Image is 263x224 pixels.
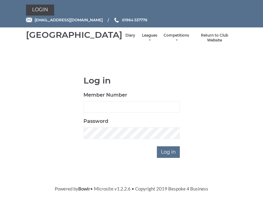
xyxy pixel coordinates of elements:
a: Bowlr [78,186,90,191]
a: Login [26,5,54,16]
h1: Log in [83,76,180,85]
span: Powered by • Microsite v1.2.2.6 • Copyright 2019 Bespoke 4 Business [55,186,208,191]
span: [EMAIL_ADDRESS][DOMAIN_NAME] [35,18,103,22]
a: Competitions [164,33,189,43]
a: Return to Club Website [195,33,234,43]
a: Diary [125,33,135,38]
a: Phone us 01964 537776 [113,17,147,23]
label: Password [83,118,108,125]
label: Member Number [83,91,127,99]
img: Email [26,18,32,22]
input: Log in [157,146,180,158]
a: Leagues [141,33,157,43]
img: Phone us [114,18,119,23]
span: 01964 537776 [122,18,147,22]
div: [GEOGRAPHIC_DATA] [26,30,122,40]
a: Email [EMAIL_ADDRESS][DOMAIN_NAME] [26,17,103,23]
